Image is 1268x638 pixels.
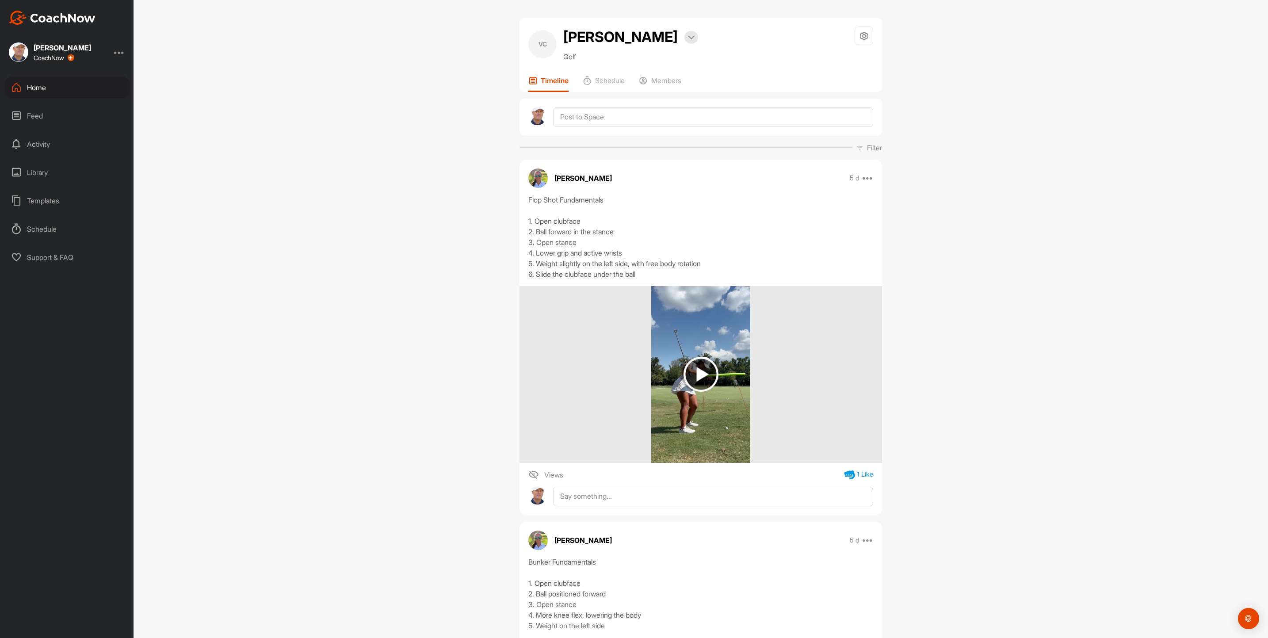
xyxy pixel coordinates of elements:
[528,30,557,58] div: VC
[5,218,130,240] div: Schedule
[563,27,678,48] h2: [PERSON_NAME]
[595,76,625,85] p: Schedule
[528,168,548,188] img: avatar
[541,76,569,85] p: Timeline
[651,76,681,85] p: Members
[651,286,751,463] img: media
[563,51,698,62] p: Golf
[857,470,873,480] div: 1 Like
[688,35,695,40] img: arrow-down
[5,105,130,127] div: Feed
[9,11,95,25] img: CoachNow
[5,133,130,155] div: Activity
[554,173,612,183] p: [PERSON_NAME]
[5,246,130,268] div: Support & FAQ
[528,195,873,279] div: Flop Shot Fundamentals 1. Open clubface 2. Ball forward in the stance 3. Open stance 4. Lower gri...
[528,531,548,550] img: avatar
[528,487,546,505] img: avatar
[850,174,859,183] p: 5 d
[9,42,28,62] img: square_d5e092846bc26038c3026c34276efbfa.jpg
[544,470,563,480] span: Views
[554,535,612,546] p: [PERSON_NAME]
[867,142,882,153] p: Filter
[34,44,91,51] div: [PERSON_NAME]
[528,107,546,126] img: avatar
[5,161,130,183] div: Library
[5,190,130,212] div: Templates
[528,470,539,480] img: icon
[5,76,130,99] div: Home
[850,536,859,545] p: 5 d
[34,54,74,61] div: CoachNow
[1238,608,1259,629] div: Open Intercom Messenger
[684,357,718,392] img: play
